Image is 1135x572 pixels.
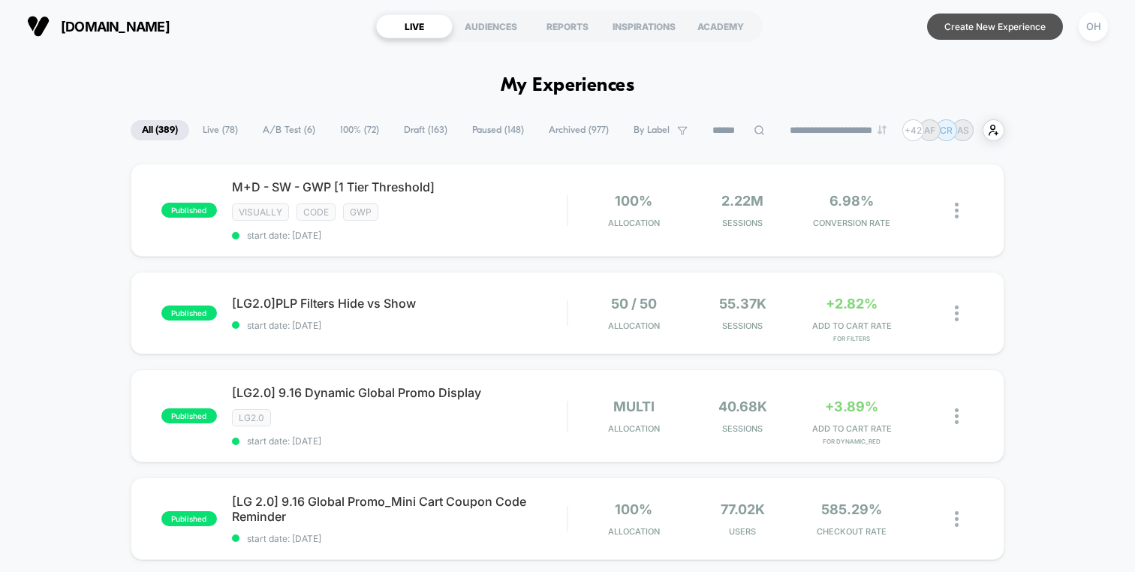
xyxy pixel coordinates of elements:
span: 2.22M [721,193,763,209]
span: A/B Test ( 6 ) [251,120,327,140]
span: Sessions [692,218,793,228]
span: +2.82% [826,296,878,312]
span: 100% [615,501,652,517]
p: CR [940,125,953,136]
span: 100% [615,193,652,209]
span: 100% ( 72 ) [329,120,390,140]
button: Create New Experience [927,14,1063,40]
span: start date: [DATE] [232,533,567,544]
div: OH [1079,12,1108,41]
img: close [955,408,959,424]
span: +3.89% [825,399,878,414]
div: ACADEMY [682,14,759,38]
span: 50 / 50 [611,296,657,312]
span: for Filters [801,335,902,342]
div: + 42 [902,119,924,141]
span: 585.29% [821,501,882,517]
span: [LG2.0] 9.16 Dynamic Global Promo Display [232,385,567,400]
div: INSPIRATIONS [606,14,682,38]
button: [DOMAIN_NAME] [23,14,174,38]
span: published [161,408,217,423]
span: start date: [DATE] [232,230,567,241]
span: code [297,203,336,221]
span: published [161,203,217,218]
div: REPORTS [529,14,606,38]
p: AF [924,125,935,136]
div: LIVE [376,14,453,38]
span: CHECKOUT RATE [801,526,902,537]
span: 6.98% [829,193,874,209]
span: Allocation [608,423,660,434]
span: Allocation [608,218,660,228]
span: 55.37k [719,296,766,312]
h1: My Experiences [501,75,635,97]
img: end [878,125,887,134]
button: OH [1074,11,1112,42]
span: Live ( 78 ) [191,120,249,140]
span: multi [613,399,655,414]
span: Sessions [692,321,793,331]
span: CONVERSION RATE [801,218,902,228]
img: close [955,203,959,218]
span: Allocation [608,321,660,331]
span: for Dynamic_Red [801,438,902,445]
span: [LG 2.0] 9.16 Global Promo_Mini Cart Coupon Code Reminder [232,494,567,524]
span: 40.68k [718,399,767,414]
span: Sessions [692,423,793,434]
span: 77.02k [721,501,765,517]
span: gwp [343,203,378,221]
span: All ( 389 ) [131,120,189,140]
span: [DOMAIN_NAME] [61,19,170,35]
span: published [161,511,217,526]
span: start date: [DATE] [232,435,567,447]
span: [LG2.0]PLP Filters Hide vs Show [232,296,567,311]
span: visually [232,203,289,221]
span: Users [692,526,793,537]
span: Allocation [608,526,660,537]
span: published [161,306,217,321]
p: AS [957,125,969,136]
img: Visually logo [27,15,50,38]
img: close [955,306,959,321]
span: start date: [DATE] [232,320,567,331]
span: ADD TO CART RATE [801,321,902,331]
span: Draft ( 163 ) [393,120,459,140]
span: Archived ( 977 ) [537,120,620,140]
span: By Label [634,125,670,136]
span: Paused ( 148 ) [461,120,535,140]
span: M+D - SW - GWP [1 Tier Threshold] [232,179,567,194]
span: LG2.0 [232,409,271,426]
span: ADD TO CART RATE [801,423,902,434]
img: close [955,511,959,527]
div: AUDIENCES [453,14,529,38]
